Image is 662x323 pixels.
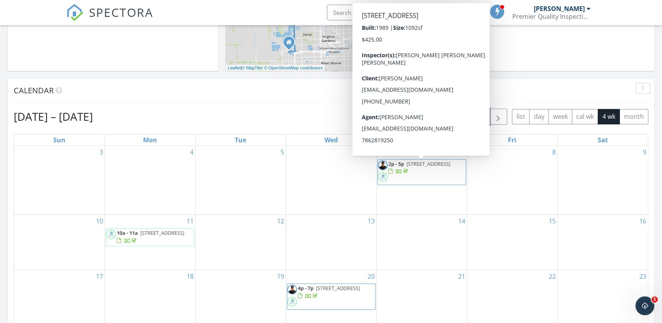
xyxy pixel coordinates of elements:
a: Go to August 13, 2025 [366,215,376,227]
a: Sunday [52,134,67,145]
span: 10a - 11a [117,229,138,236]
span: SPECTORA [89,4,153,20]
img: screen_shot_20240419_at_6.09.14_pm.png [287,285,297,294]
a: Go to August 20, 2025 [366,270,376,283]
a: Go to August 15, 2025 [547,215,557,227]
button: cal wk [572,109,599,124]
h2: [DATE] – [DATE] [14,109,93,124]
a: 10a - 11a [STREET_ADDRESS] [106,228,194,246]
a: Go to August 8, 2025 [551,146,557,158]
a: Saturday [596,134,609,145]
button: [DATE] [438,109,466,124]
td: Go to August 9, 2025 [557,146,648,215]
a: Go to August 3, 2025 [98,146,105,158]
a: Friday [506,134,518,145]
a: Go to August 14, 2025 [457,215,467,227]
button: list [512,109,530,124]
a: Go to August 11, 2025 [185,215,195,227]
div: [PERSON_NAME] [534,5,585,13]
a: 10a - 11a [STREET_ADDRESS] [117,229,184,244]
button: day [529,109,549,124]
div: 12687 nw 11 ln, Miami FL 33182 [289,42,294,47]
a: Go to August 4, 2025 [189,146,195,158]
a: Go to August 21, 2025 [457,270,467,283]
img: screenshot_20250610_at_7.41.44pm.png [287,297,297,307]
td: Go to August 16, 2025 [557,215,648,270]
button: month [619,109,648,124]
a: SPECTORA [66,11,153,27]
a: 4p - 7p [STREET_ADDRESS] [298,285,360,299]
img: screenshot_20250610_at_7.41.44pm.png [378,172,388,182]
span: [STREET_ADDRESS] [140,229,184,236]
div: Premier Quality Inspections [512,13,591,20]
a: Go to August 12, 2025 [276,215,286,227]
a: Go to August 18, 2025 [185,270,195,283]
td: Go to August 10, 2025 [14,215,105,270]
td: Go to August 15, 2025 [467,215,557,270]
img: screenshot_20250610_at_7.41.44pm.png [106,229,116,239]
a: Monday [141,134,159,145]
span: 1 [651,296,658,303]
a: Go to August 23, 2025 [638,270,648,283]
a: 2p - 5p [STREET_ADDRESS] [377,159,466,185]
a: Go to August 16, 2025 [638,215,648,227]
a: Go to August 22, 2025 [547,270,557,283]
a: Thursday [414,134,429,145]
a: Tuesday [233,134,248,145]
a: © OpenStreetMap contributors [264,65,323,70]
td: Go to August 14, 2025 [376,215,467,270]
a: Go to August 17, 2025 [94,270,105,283]
img: screen_shot_20240419_at_6.09.14_pm.png [378,160,388,170]
iframe: Intercom live chat [635,296,654,315]
div: | [226,65,325,71]
a: Go to August 7, 2025 [460,146,467,158]
a: Leaflet [228,65,241,70]
a: Go to August 6, 2025 [370,146,376,158]
a: Go to August 19, 2025 [276,270,286,283]
td: Go to August 8, 2025 [467,146,557,215]
td: Go to August 5, 2025 [195,146,286,215]
td: Go to August 7, 2025 [376,146,467,215]
td: Go to August 12, 2025 [195,215,286,270]
td: Go to August 6, 2025 [286,146,376,215]
button: Next [489,109,508,125]
span: [STREET_ADDRESS] [406,160,450,167]
td: Go to August 11, 2025 [105,215,195,270]
a: 2p - 5p [STREET_ADDRESS] [388,160,450,175]
button: Previous [471,109,490,125]
button: week [548,109,572,124]
button: 4 wk [598,109,620,124]
a: Go to August 10, 2025 [94,215,105,227]
a: 4p - 7p [STREET_ADDRESS] [287,283,375,309]
td: Go to August 3, 2025 [14,146,105,215]
span: 2p - 5p [388,160,404,167]
a: © MapTiler [242,65,263,70]
a: Wednesday [323,134,339,145]
div: Miami FL [373,51,377,56]
a: Go to August 9, 2025 [641,146,648,158]
span: Calendar [14,85,54,96]
td: Go to August 4, 2025 [105,146,195,215]
input: Search everything... [327,5,484,20]
span: 4p - 7p [298,285,314,292]
a: Go to August 5, 2025 [279,146,286,158]
img: The Best Home Inspection Software - Spectora [66,4,83,21]
span: [STREET_ADDRESS] [316,285,360,292]
td: Go to August 13, 2025 [286,215,376,270]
